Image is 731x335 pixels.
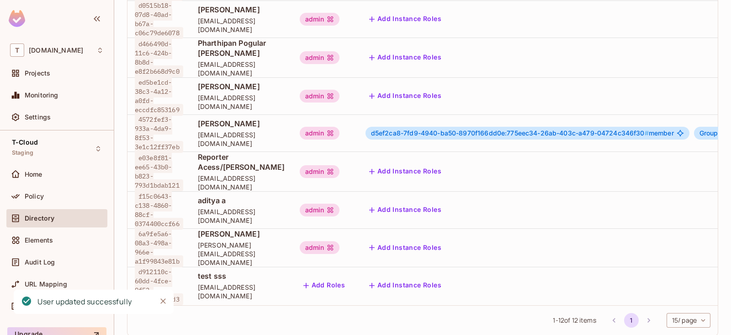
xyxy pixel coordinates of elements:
span: [EMAIL_ADDRESS][DOMAIN_NAME] [198,130,285,148]
div: admin [300,165,340,178]
span: 6a9fe5a6-08a3-498a-966e-a1f99843e81b [135,228,183,267]
div: admin [300,90,340,103]
div: admin [300,204,340,216]
button: Add Instance Roles [365,164,445,179]
div: 15 / page [667,313,710,328]
span: Elements [25,237,53,244]
span: f15c0643-c138-4860-88cf-0374400ccf66 [135,190,183,230]
div: admin [300,51,340,64]
span: Policy [25,193,44,200]
span: test sss [198,271,285,281]
span: [PERSON_NAME] [198,81,285,92]
span: [EMAIL_ADDRESS][DOMAIN_NAME] [198,16,285,34]
span: d466490d-11c6-424b-8b8d-e8f2b668d9c0 [135,38,183,77]
span: [EMAIL_ADDRESS][DOMAIN_NAME] [198,60,285,77]
span: [PERSON_NAME][EMAIL_ADDRESS][DOMAIN_NAME] [198,241,285,267]
span: Projects [25,70,50,77]
span: [PERSON_NAME] [198,119,285,129]
span: URL Mapping [25,281,67,288]
button: Add Instance Roles [365,203,445,217]
nav: pagination navigation [605,313,657,328]
span: [PERSON_NAME] [198,229,285,239]
span: Settings [25,113,51,121]
img: SReyMgAAAABJRU5ErkJggg== [9,10,25,27]
span: [EMAIL_ADDRESS][DOMAIN_NAME] [198,207,285,225]
span: Staging [12,149,33,157]
span: Reporter Acess/[PERSON_NAME] [198,152,285,172]
span: Pharthipan Pogular [PERSON_NAME] [198,38,285,58]
span: [EMAIL_ADDRESS][DOMAIN_NAME] [198,93,285,111]
div: admin [300,127,340,140]
span: Monitoring [25,92,58,99]
span: Directory [25,215,54,222]
span: d912110c-60dd-4fce-9f52-a0a56d1839d3 [135,266,183,305]
span: # [645,129,649,137]
span: aditya a [198,195,285,205]
span: 1 - 12 of 12 items [553,315,596,325]
button: Add Instance Roles [365,240,445,255]
button: Add Instance Roles [365,12,445,27]
span: d5ef2ca8-7fd9-4940-ba50-8970f166dd0e:775eec34-26ab-403c-a479-04724c346f30 [371,129,649,137]
span: Workspace: t-mobile.com [29,47,83,54]
span: [PERSON_NAME] [198,5,285,15]
button: Add Instance Roles [365,278,445,293]
span: Home [25,171,42,178]
button: Add Instance Roles [365,89,445,103]
button: Add Roles [300,278,349,293]
button: Close [156,294,170,308]
button: Add Instance Roles [365,50,445,65]
span: ed5be1cd-38c3-4a12-a0fd-eccdfc853169 [135,76,183,116]
span: T [10,43,24,57]
div: User updated successfully [37,296,132,308]
span: [EMAIL_ADDRESS][DOMAIN_NAME] [198,174,285,191]
span: member [371,130,674,137]
button: page 1 [624,313,639,328]
div: admin [300,241,340,254]
div: admin [300,13,340,26]
span: e03e8f81-ee65-43b0-b823-793d1bdab121 [135,152,183,191]
span: 4572fef3-933a-4da9-8f53-3e1c12ff37eb [135,113,183,153]
span: Audit Log [25,259,55,266]
span: [EMAIL_ADDRESS][DOMAIN_NAME] [198,283,285,300]
span: T-Cloud [12,139,38,146]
